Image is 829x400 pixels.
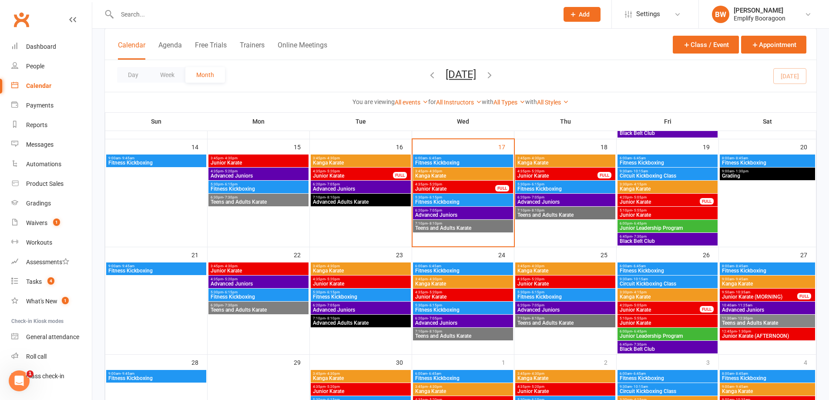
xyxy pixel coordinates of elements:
span: 3:45pm [312,156,409,160]
span: 5:30pm [312,290,409,294]
span: 3:45pm [312,264,409,268]
iframe: Intercom live chat [9,370,30,391]
a: Product Sales [11,174,92,194]
div: 17 [498,139,514,154]
span: Junior Leadership Program [619,333,716,339]
span: - 6:15pm [326,290,340,294]
strong: with [525,98,537,105]
span: 4:35pm [517,169,598,173]
div: 18 [601,139,616,154]
span: 4:35pm [415,182,496,186]
a: People [11,57,92,76]
span: Advanced Adults Karate [312,199,409,205]
span: 5:30pm [415,303,511,307]
span: - 10:35am [734,290,750,294]
span: - 8:10pm [326,316,340,320]
div: Emplify Booragoon [734,14,785,22]
span: 4:35pm [210,169,307,173]
span: - 7:05pm [530,195,544,199]
span: 6:20pm [415,316,511,320]
span: Kanga Karate [312,160,409,165]
span: 9:00am [108,156,205,160]
span: Junior Karate [517,173,598,178]
span: Junior Karate [619,199,700,205]
span: Junior Karate [619,320,716,326]
a: Messages [11,135,92,155]
span: Advanced Juniors [210,281,307,286]
span: Fitness Kickboxing [210,294,307,299]
span: 3:30pm [619,290,716,294]
a: All Styles [537,99,569,106]
span: - 10:15am [632,169,648,173]
div: FULL [495,185,509,192]
span: 3:45pm [210,264,307,268]
span: Teens and Adults Karate [210,199,307,205]
span: - 4:30pm [326,156,340,160]
div: Waivers [26,219,47,226]
span: 6:00pm [619,222,716,225]
span: - 7:05pm [530,303,544,307]
span: 6:30pm [210,195,307,199]
span: Junior Karate [415,186,496,192]
input: Search... [114,8,552,20]
div: Reports [26,121,47,128]
div: 23 [396,247,412,262]
span: 6:20pm [517,195,614,199]
span: - 4:30pm [530,156,544,160]
span: Fitness Kickboxing [108,160,205,165]
span: 3:45pm [517,372,614,376]
span: Teens and Adults Karate [517,320,614,326]
span: 6:00pm [619,329,716,333]
button: Appointment [741,36,806,54]
div: Automations [26,161,61,168]
span: Fitness Kickboxing [619,160,716,165]
span: Junior Karate (MORNING) [722,294,798,299]
span: - 8:10pm [428,329,442,333]
span: 7:10pm [415,222,511,225]
th: Sun [105,112,208,131]
span: 6:45pm [619,343,716,346]
span: Grading [722,173,813,178]
span: 6:00am [619,264,716,268]
a: Clubworx [10,9,32,30]
span: 6:20pm [415,208,511,212]
span: 6:30pm [210,303,307,307]
span: 4:35pm [312,169,393,173]
span: Advanced Juniors [312,307,409,313]
span: - 7:05pm [326,303,340,307]
span: 3:45pm [210,156,307,160]
span: 5:30pm [517,182,614,186]
span: - 6:15pm [428,195,442,199]
span: Junior Karate [619,212,716,218]
div: 19 [703,139,718,154]
span: - 4:30pm [428,277,442,281]
span: - 7:05pm [326,182,340,186]
button: Free Trials [195,41,227,60]
span: 5:30pm [415,195,511,199]
span: - 4:15pm [632,182,647,186]
span: 5:10pm [619,208,716,212]
div: 21 [191,247,207,262]
span: 9:00am [108,372,205,376]
button: Week [149,67,185,83]
span: Fitness Kickboxing [415,199,511,205]
span: Fitness Kickboxing [722,268,813,273]
span: - 6:45am [427,264,441,268]
a: Dashboard [11,37,92,57]
span: Junior Karate [415,294,511,299]
span: Teens and Adults Karate [210,307,307,313]
span: Advanced Juniors [415,212,511,218]
div: General attendance [26,333,79,340]
span: Fitness Kickboxing [312,294,409,299]
span: 4:20pm [619,195,700,199]
span: 7:10pm [517,316,614,320]
span: - 12:30pm [736,316,753,320]
span: Fitness Kickboxing [415,307,511,313]
button: Add [564,7,601,22]
span: 4:35pm [517,277,614,281]
span: Fitness Kickboxing [619,268,716,273]
span: 4 [47,277,54,285]
span: 7:10pm [312,195,409,199]
span: 4:35pm [210,277,307,281]
span: 6:00am [415,156,511,160]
